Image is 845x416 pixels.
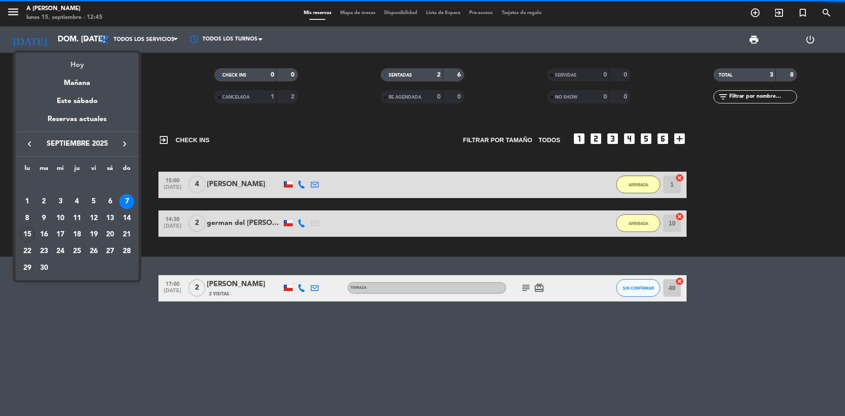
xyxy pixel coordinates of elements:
td: 21 de septiembre de 2025 [118,226,135,243]
div: 9 [37,211,51,226]
th: domingo [118,163,135,177]
div: 17 [53,227,68,242]
div: Reservas actuales [15,114,139,132]
div: 28 [119,244,134,259]
th: jueves [69,163,85,177]
div: 1 [20,194,35,209]
td: 5 de septiembre de 2025 [85,193,102,210]
td: 18 de septiembre de 2025 [69,226,85,243]
div: 27 [103,244,118,259]
td: 16 de septiembre de 2025 [36,226,52,243]
td: 4 de septiembre de 2025 [69,193,85,210]
td: 3 de septiembre de 2025 [52,193,69,210]
div: 18 [70,227,84,242]
td: 24 de septiembre de 2025 [52,243,69,260]
button: keyboard_arrow_left [22,138,37,150]
div: 26 [86,244,101,259]
td: 7 de septiembre de 2025 [118,193,135,210]
div: 10 [53,211,68,226]
div: 15 [20,227,35,242]
div: 20 [103,227,118,242]
td: 6 de septiembre de 2025 [102,193,119,210]
th: miércoles [52,163,69,177]
div: Hoy [15,53,139,71]
td: 22 de septiembre de 2025 [19,243,36,260]
td: 30 de septiembre de 2025 [36,260,52,276]
div: 21 [119,227,134,242]
td: 19 de septiembre de 2025 [85,226,102,243]
i: keyboard_arrow_right [119,139,130,149]
div: 16 [37,227,51,242]
div: 23 [37,244,51,259]
td: SEP. [19,177,135,193]
div: Este sábado [15,89,139,114]
td: 14 de septiembre de 2025 [118,210,135,227]
th: lunes [19,163,36,177]
td: 29 de septiembre de 2025 [19,260,36,276]
td: 13 de septiembre de 2025 [102,210,119,227]
div: 24 [53,244,68,259]
td: 10 de septiembre de 2025 [52,210,69,227]
div: 13 [103,211,118,226]
div: 4 [70,194,84,209]
div: Mañana [15,71,139,89]
div: 12 [86,211,101,226]
td: 11 de septiembre de 2025 [69,210,85,227]
th: sábado [102,163,119,177]
td: 20 de septiembre de 2025 [102,226,119,243]
button: keyboard_arrow_right [117,138,132,150]
div: 22 [20,244,35,259]
div: 2 [37,194,51,209]
div: 14 [119,211,134,226]
td: 2 de septiembre de 2025 [36,193,52,210]
div: 25 [70,244,84,259]
td: 12 de septiembre de 2025 [85,210,102,227]
td: 8 de septiembre de 2025 [19,210,36,227]
td: 1 de septiembre de 2025 [19,193,36,210]
i: keyboard_arrow_left [24,139,35,149]
div: 6 [103,194,118,209]
th: martes [36,163,52,177]
div: 5 [86,194,101,209]
td: 23 de septiembre de 2025 [36,243,52,260]
div: 8 [20,211,35,226]
td: 25 de septiembre de 2025 [69,243,85,260]
div: 19 [86,227,101,242]
td: 9 de septiembre de 2025 [36,210,52,227]
td: 26 de septiembre de 2025 [85,243,102,260]
th: viernes [85,163,102,177]
div: 29 [20,261,35,276]
td: 28 de septiembre de 2025 [118,243,135,260]
div: 3 [53,194,68,209]
div: 11 [70,211,84,226]
div: 7 [119,194,134,209]
td: 27 de septiembre de 2025 [102,243,119,260]
td: 17 de septiembre de 2025 [52,226,69,243]
td: 15 de septiembre de 2025 [19,226,36,243]
span: septiembre 2025 [37,138,117,150]
div: 30 [37,261,51,276]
